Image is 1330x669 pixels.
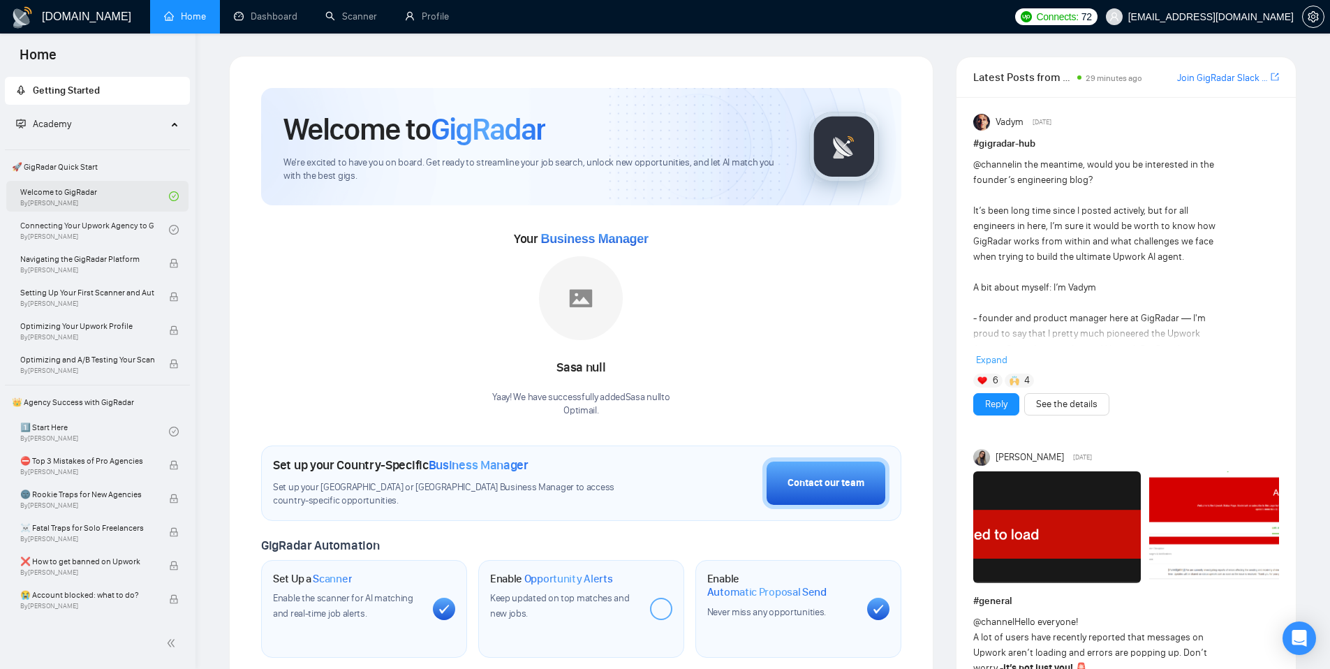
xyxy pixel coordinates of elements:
span: Connects: [1036,9,1078,24]
span: [PERSON_NAME] [996,450,1064,465]
h1: # general [973,594,1279,609]
span: By [PERSON_NAME] [20,367,154,375]
span: ☠️ Fatal Traps for Solo Freelancers [20,521,154,535]
img: F09HL8K86MB-image%20(1).png [1149,471,1317,583]
span: check-circle [169,191,179,201]
div: in the meantime, would you be interested in the founder’s engineering blog? It’s been long time s... [973,157,1218,557]
span: By [PERSON_NAME] [20,468,154,476]
span: fund-projection-screen [16,119,26,128]
span: 🚀 GigRadar Quick Start [6,153,189,181]
span: By [PERSON_NAME] [20,602,154,610]
img: Vadym [973,114,990,131]
span: [DATE] [1033,116,1051,128]
span: Getting Started [33,84,100,96]
span: [DATE] [1073,451,1092,464]
button: See the details [1024,393,1109,416]
img: gigradar-logo.png [809,112,879,182]
span: 🌚 Rookie Traps for New Agencies [20,487,154,501]
img: F09H8D2MRBR-Screenshot%202025-09-29%20at%2014.54.13.png [973,471,1141,583]
h1: Set Up a [273,572,352,586]
span: lock [169,527,179,537]
span: Enable the scanner for AI matching and real-time job alerts. [273,592,413,619]
span: lock [169,494,179,503]
span: Latest Posts from the GigRadar Community [973,68,1073,86]
div: Sasa null [492,356,670,380]
img: Mariia Heshka [973,449,990,466]
span: GigRadar Automation [261,538,379,553]
span: rocket [16,85,26,95]
h1: Set up your Country-Specific [273,457,529,473]
span: Keep updated on top matches and new jobs. [490,592,630,619]
span: 72 [1081,9,1092,24]
div: Yaay! We have successfully added Sasa null to [492,391,670,418]
span: Home [8,45,68,74]
span: Never miss any opportunities. [707,606,826,618]
img: placeholder.png [539,256,623,340]
button: setting [1302,6,1324,28]
span: lock [169,258,179,268]
a: See the details [1036,397,1098,412]
span: Scanner [313,572,352,586]
span: lock [169,561,179,571]
span: user [1109,12,1119,22]
span: Optimizing and A/B Testing Your Scanner for Better Results [20,353,154,367]
span: Optimizing Your Upwork Profile [20,319,154,333]
span: Vadym [996,115,1024,130]
img: upwork-logo.png [1021,11,1032,22]
span: By [PERSON_NAME] [20,333,154,341]
span: Opportunity Alerts [524,572,613,586]
span: 4 [1024,374,1030,388]
h1: Welcome to [283,110,545,148]
span: lock [169,325,179,335]
span: Academy [33,118,71,130]
a: 1️⃣ Start HereBy[PERSON_NAME] [20,416,169,447]
span: By [PERSON_NAME] [20,535,154,543]
li: Getting Started [5,77,190,105]
a: export [1271,71,1279,84]
a: Welcome to GigRadarBy[PERSON_NAME] [20,181,169,212]
span: ❌ How to get banned on Upwork [20,554,154,568]
button: Contact our team [762,457,889,509]
h1: # gigradar-hub [973,136,1279,152]
span: lock [169,292,179,302]
a: setting [1302,11,1324,22]
span: Set up your [GEOGRAPHIC_DATA] or [GEOGRAPHIC_DATA] Business Manager to access country-specific op... [273,481,643,508]
span: Expand [976,354,1007,366]
span: Your [514,231,649,247]
span: By [PERSON_NAME] [20,501,154,510]
a: Join GigRadar Slack Community [1177,71,1268,86]
span: 👑 Agency Success with GigRadar [6,388,189,416]
span: Business Manager [429,457,529,473]
h1: Enable [490,572,613,586]
span: We're excited to have you on board. Get ready to streamline your job search, unlock new opportuni... [283,156,787,183]
span: By [PERSON_NAME] [20,266,154,274]
span: Automatic Proposal Send [707,585,827,599]
a: dashboardDashboard [234,10,297,22]
h1: Enable [707,572,856,599]
span: Setting Up Your First Scanner and Auto-Bidder [20,286,154,300]
img: ❤️ [977,376,987,385]
span: By [PERSON_NAME] [20,300,154,308]
span: By [PERSON_NAME] [20,568,154,577]
img: 🙌 [1010,376,1019,385]
div: Open Intercom Messenger [1283,622,1316,655]
span: check-circle [169,427,179,436]
img: logo [11,6,34,29]
a: homeHome [164,10,206,22]
div: Contact our team [788,476,864,491]
span: lock [169,460,179,470]
span: 6 [993,374,998,388]
span: lock [169,359,179,369]
span: @channel [973,616,1014,628]
span: double-left [166,636,180,650]
span: Navigating the GigRadar Platform [20,252,154,266]
a: userProfile [405,10,449,22]
button: Reply [973,393,1019,416]
span: setting [1303,11,1324,22]
span: lock [169,594,179,604]
span: ⛔ Top 3 Mistakes of Pro Agencies [20,454,154,468]
span: Business Manager [540,232,648,246]
span: Academy [16,118,71,130]
span: @channel [973,159,1014,170]
span: export [1271,71,1279,82]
